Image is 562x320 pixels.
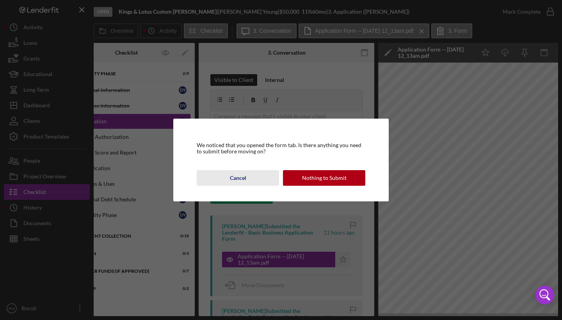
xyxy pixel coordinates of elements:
[283,170,365,186] button: Nothing to Submit
[302,170,347,186] div: Nothing to Submit
[535,286,554,304] div: Open Intercom Messenger
[197,142,365,155] div: We noticed that you opened the form tab. Is there anything you need to submit before moving on?
[230,170,246,186] div: Cancel
[197,170,279,186] button: Cancel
